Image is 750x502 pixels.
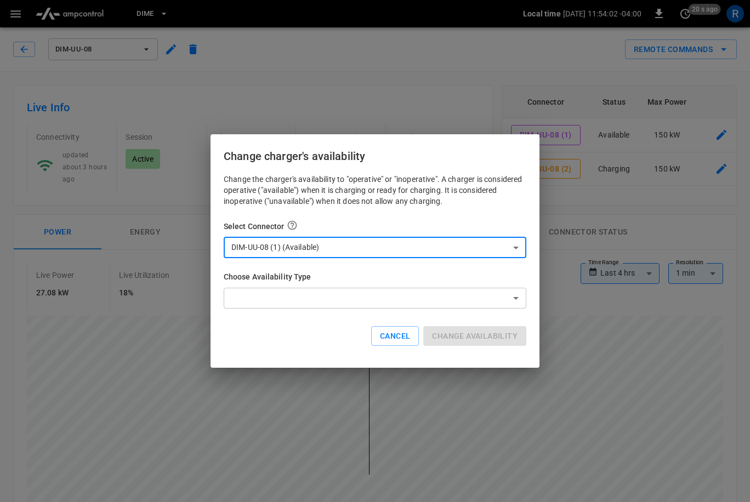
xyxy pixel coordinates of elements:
[224,147,526,165] h6: Change charger's availability
[224,271,526,283] h6: Choose Availability Type
[224,174,526,207] p: Change the charger's availability to "operative" or "inoperative". A charger is considered operat...
[371,326,419,346] button: Cancel
[224,220,526,233] h6: Select Connector
[224,237,526,258] div: DIM-UU-08 (1) (Available)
